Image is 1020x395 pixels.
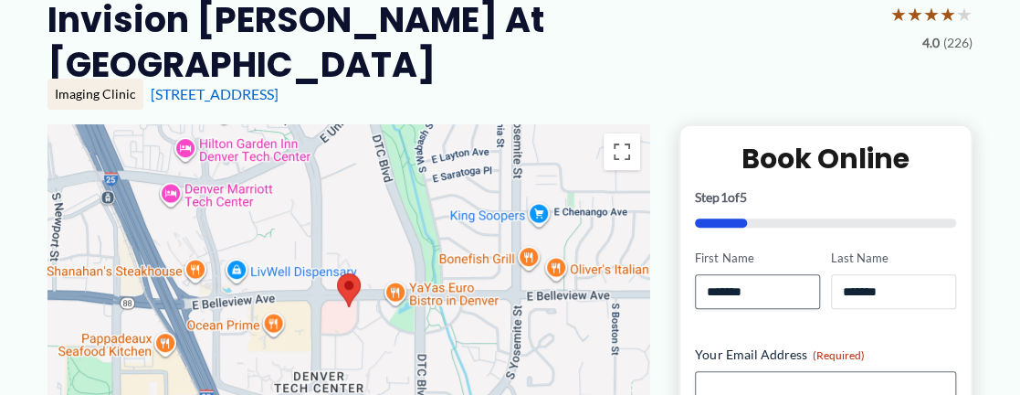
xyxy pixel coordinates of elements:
[151,85,279,102] a: [STREET_ADDRESS]
[812,348,864,362] span: (Required)
[695,141,956,176] h2: Book Online
[695,250,820,267] label: First Name
[943,31,973,55] span: (226)
[922,31,940,55] span: 4.0
[695,346,956,364] label: Your Email Address
[831,250,956,267] label: Last Name
[604,133,640,170] button: Toggle fullscreen view
[47,79,143,110] div: Imaging Clinic
[695,191,956,204] p: Step of
[739,189,746,205] span: 5
[720,189,727,205] span: 1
